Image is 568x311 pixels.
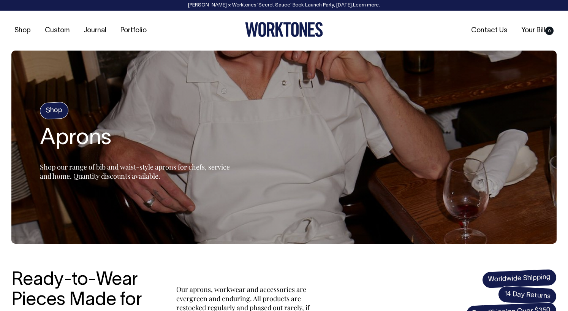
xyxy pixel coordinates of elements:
span: Worldwide Shipping [482,269,557,289]
a: Portfolio [117,24,150,37]
a: Learn more [353,3,379,8]
a: Custom [42,24,73,37]
div: [PERSON_NAME] × Worktones ‘Secret Sauce’ Book Launch Party, [DATE]. . [8,3,560,8]
span: Shop our range of bib and waist-style aprons for chefs, service and home. Quantity discounts avai... [40,162,230,181]
a: Shop [11,24,34,37]
h2: Aprons [40,127,230,151]
a: Your Bill0 [518,24,557,37]
h4: Shop [40,102,69,120]
a: Contact Us [468,24,510,37]
span: 0 [545,27,554,35]
a: Journal [81,24,109,37]
span: 14 Day Returns [498,286,557,305]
